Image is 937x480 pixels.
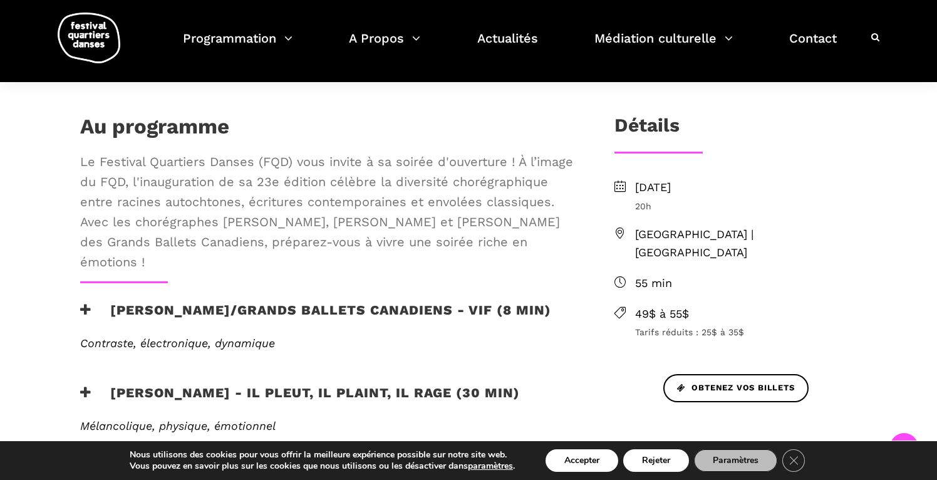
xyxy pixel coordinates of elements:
[635,199,857,213] span: 20h
[349,28,420,65] a: A Propos
[635,325,857,339] span: Tarifs réduits : 25$ à 35$
[80,337,275,350] span: Contraste, électronique, dynamique
[477,28,538,65] a: Actualités
[635,274,857,293] span: 55 min
[594,28,733,65] a: Médiation culturelle
[58,13,120,63] img: logo-fqd-med
[130,449,515,461] p: Nous utilisons des cookies pour vous offrir la meilleure expérience possible sur notre site web.
[80,302,551,333] h3: [PERSON_NAME]/Grands Ballets Canadiens - Vif (8 min)
[183,28,292,65] a: Programmation
[468,461,513,472] button: paramètres
[80,419,276,432] span: Mélancolique, physique, émotionnel
[130,461,515,472] p: Vous pouvez en savoir plus sur les cookies que nous utilisons ou les désactiver dans .
[789,28,837,65] a: Contact
[614,114,680,145] h3: Détails
[782,449,805,472] button: Close GDPR Cookie Banner
[677,382,795,395] span: Obtenez vos billets
[635,226,857,262] span: [GEOGRAPHIC_DATA] | [GEOGRAPHIC_DATA]
[80,152,574,272] span: Le Festival Quartiers Danses (FQD) vous invite à sa soirée d'ouverture ! À l’image du FQD, l'inau...
[694,449,777,472] button: Paramètres
[546,449,618,472] button: Accepter
[635,305,857,323] span: 49$ à 55$
[80,385,520,416] h3: [PERSON_NAME] - Il pleut, il plaint, il rage (30 min)
[635,179,857,197] span: [DATE]
[80,114,229,145] h1: Au programme
[663,374,809,402] a: Obtenez vos billets
[623,449,689,472] button: Rejeter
